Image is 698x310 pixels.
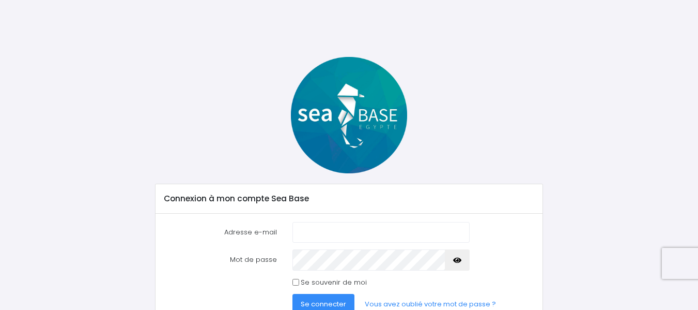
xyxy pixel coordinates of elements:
[156,222,285,243] label: Adresse e-mail
[301,299,346,309] span: Se connecter
[156,184,542,213] div: Connexion à mon compte Sea Base
[301,277,367,288] label: Se souvenir de moi
[156,249,285,270] label: Mot de passe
